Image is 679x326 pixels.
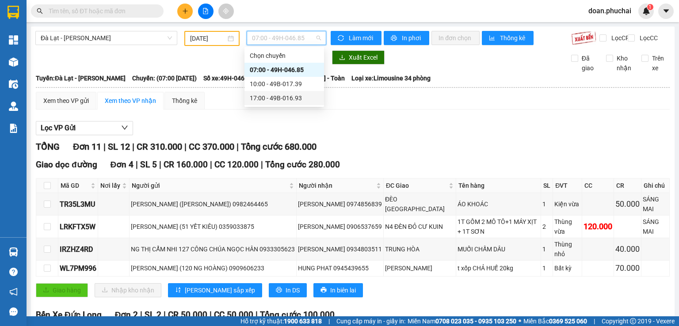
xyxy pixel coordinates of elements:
button: sort-ascending[PERSON_NAME] sắp xếp [168,283,262,297]
span: | [164,310,166,320]
div: [PERSON_NAME] (120 NG HOÀNG) 0909606233 [131,263,295,273]
div: 120.000 [584,220,612,233]
span: In phơi [402,33,422,43]
span: | [132,141,134,152]
button: printerIn phơi [384,31,429,45]
div: HUNG PHAT 0945439655 [298,263,382,273]
span: notification [9,288,18,296]
span: CC 120.000 [214,159,259,170]
div: Xem theo VP gửi [43,96,89,106]
span: printer [276,287,282,294]
span: ⚪️ [519,319,521,323]
span: | [136,159,138,170]
div: t xốp CHẢ HUẾ 20kg [458,263,539,273]
span: Đơn 4 [111,159,134,170]
div: 10:00 - 49B-017.39 [250,79,319,89]
span: CR 50.000 [168,310,207,320]
span: SL 5 [140,159,157,170]
span: | [184,141,187,152]
div: 1 [542,199,551,209]
span: Bến Xe Đức Long [36,310,102,320]
span: plus [182,8,188,14]
td: WL7PM996 [58,261,98,276]
span: printer [391,35,398,42]
button: plus [177,4,193,19]
span: | [237,141,239,152]
span: Người nhận [299,181,374,190]
button: syncLàm mới [331,31,381,45]
div: ĐÈO [GEOGRAPHIC_DATA] [385,194,454,214]
div: LRKFTX5W [60,221,96,232]
img: icon-new-feature [642,7,650,15]
span: | [159,159,161,170]
input: 11/08/2025 [190,34,225,43]
div: Chọn chuyến [250,51,319,61]
span: 1 [648,4,652,10]
span: caret-down [662,7,670,15]
span: Cung cấp máy in - giấy in: [336,316,405,326]
span: Tổng cước 100.000 [260,310,335,320]
span: Hỗ trợ kỹ thuật: [240,316,322,326]
span: SL 2 [145,310,161,320]
span: | [256,310,258,320]
strong: 1900 633 818 [284,318,322,325]
td: LRKFTX5W [58,216,98,238]
span: Người gửi [132,181,287,190]
div: 40.000 [615,243,640,255]
img: warehouse-icon [9,80,18,89]
button: uploadGiao hàng [36,283,88,297]
div: ÁO KHOÁC [458,199,539,209]
span: printer [320,287,327,294]
span: Đà Lạt - Gia Lai [41,31,172,45]
button: aim [218,4,234,19]
span: | [328,316,330,326]
img: warehouse-icon [9,102,18,111]
div: Thùng vừa [554,217,580,236]
img: warehouse-icon [9,57,18,67]
strong: 0369 525 060 [549,318,587,325]
span: copyright [630,318,636,324]
span: Loại xe: Limousine 34 phòng [351,73,431,83]
span: Tổng cước 680.000 [241,141,317,152]
span: Miền Bắc [523,316,587,326]
span: In DS [286,285,300,295]
span: Chuyến: (07:00 [DATE]) [132,73,197,83]
div: Thùng nhỏ [554,239,580,259]
td: IRZHZ4RD [58,238,98,261]
div: WL7PM996 [60,263,96,274]
div: TRUNG HÒA [385,244,454,254]
span: question-circle [9,268,18,276]
strong: 0708 023 035 - 0935 103 250 [435,318,516,325]
img: dashboard-icon [9,35,18,45]
sup: 1 [647,4,653,10]
span: | [261,159,263,170]
th: CC [582,178,614,193]
span: CC 370.000 [189,141,234,152]
span: Số xe: 49H-046.85 [203,73,253,83]
span: | [210,310,212,320]
button: file-add [198,4,214,19]
button: printerIn biên lai [313,283,363,297]
span: sync [338,35,345,42]
button: In đơn chọn [431,31,480,45]
span: 07:00 - 49H-046.85 [252,31,321,45]
span: In biên lai [330,285,356,295]
span: sort-ascending [175,287,181,294]
div: Kiện vừa [554,199,580,209]
span: Đã giao [578,53,600,73]
span: Làm mới [349,33,374,43]
div: MUỐI CHẤM DÂU [458,244,539,254]
span: search [37,8,43,14]
th: Tên hàng [456,178,541,193]
div: Xem theo VP nhận [105,96,156,106]
span: file-add [202,8,209,14]
button: caret-down [658,4,674,19]
div: TR35L3MU [60,199,96,210]
button: bar-chartThống kê [482,31,534,45]
span: Trên xe [648,53,670,73]
span: CR 310.000 [137,141,182,152]
div: NG THỊ CẨM NHI 127 CÔNG CHÚA NGỌC HÂN 0933305623 [131,244,295,254]
div: 17:00 - 49B-016.93 [250,93,319,103]
div: 70.000 [615,262,640,274]
span: CC 50.000 [214,310,253,320]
